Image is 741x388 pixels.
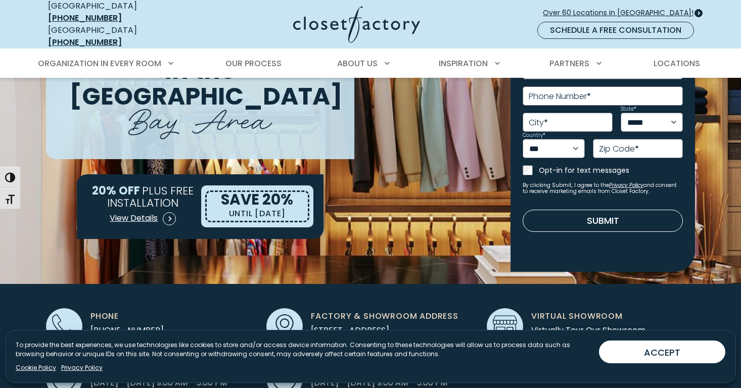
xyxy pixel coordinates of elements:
[31,50,710,78] nav: Primary Menu
[493,314,517,338] img: Showroom icon
[543,8,702,18] span: Over 60 Locations in [GEOGRAPHIC_DATA]!
[90,310,119,322] span: Phone
[229,207,286,221] p: UNTIL [DATE]
[48,12,122,24] a: [PHONE_NUMBER]
[529,92,591,101] label: Phone Number
[599,145,639,153] label: Zip Code
[537,22,694,39] a: Schedule a Free Consultation
[531,324,645,336] a: Virtually Tour Our Showroom
[109,209,176,229] a: View Details
[110,212,158,224] span: View Details
[539,165,683,175] label: Opt-in for text messages
[311,310,458,322] span: Factory & Showroom Address
[225,58,282,69] span: Our Process
[311,324,435,348] a: [STREET_ADDRESS] San [PERSON_NAME],CA 94070
[523,210,683,232] button: Submit
[609,181,643,189] a: Privacy Policy
[48,24,195,48] div: [GEOGRAPHIC_DATA]
[293,6,420,43] img: Closet Factory Logo
[48,36,122,48] a: [PHONE_NUMBER]
[337,58,378,69] span: About Us
[128,94,272,140] span: Bay Area
[16,363,56,372] a: Cookie Policy
[311,324,389,336] span: [STREET_ADDRESS]
[92,182,140,198] span: 20% OFF
[61,363,103,372] a: Privacy Policy
[621,107,636,112] label: State
[542,4,702,22] a: Over 60 Locations in [GEOGRAPHIC_DATA]!
[69,54,343,113] span: in the [GEOGRAPHIC_DATA]
[439,58,488,69] span: Inspiration
[38,58,161,69] span: Organization in Every Room
[531,310,623,322] span: Virtual Showroom
[107,182,194,210] span: PLUS FREE INSTALLATION
[599,341,725,363] button: ACCEPT
[221,189,293,210] span: SAVE 20%
[523,133,545,138] label: Country
[523,182,683,195] small: By clicking Submit, I agree to the and consent to receive marketing emails from Closet Factory.
[654,58,700,69] span: Locations
[90,324,164,336] a: [PHONE_NUMBER]
[16,341,591,359] p: To provide the best experiences, we use technologies like cookies to store and/or access device i...
[529,119,548,127] label: City
[549,58,589,69] span: Partners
